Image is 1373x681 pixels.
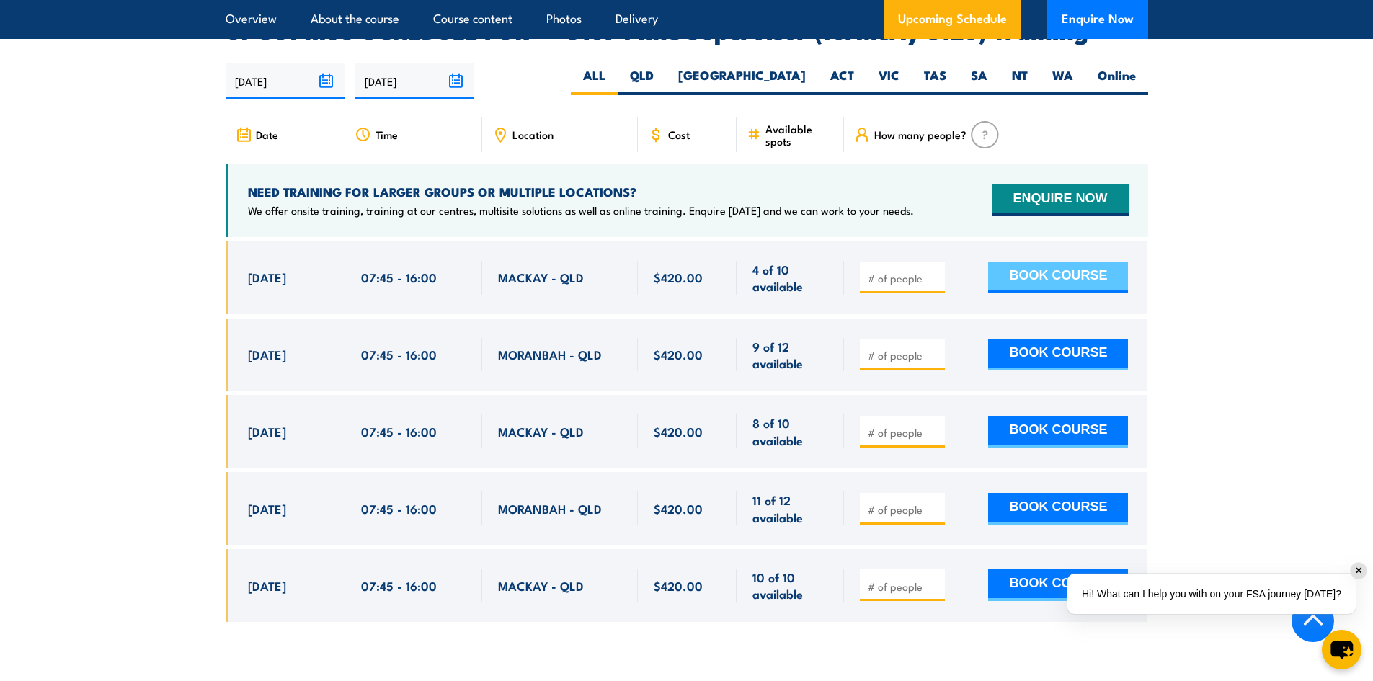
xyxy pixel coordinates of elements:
span: Cost [668,128,690,141]
span: [DATE] [248,346,286,362]
span: MACKAY - QLD [498,423,584,440]
span: [DATE] [248,500,286,517]
span: Time [376,128,398,141]
span: 8 of 10 available [752,414,828,448]
span: Location [512,128,554,141]
span: [DATE] [248,423,286,440]
span: 07:45 - 16:00 [361,346,437,362]
label: TAS [912,67,959,95]
label: VIC [866,67,912,95]
span: 4 of 10 available [752,261,828,295]
button: BOOK COURSE [988,416,1128,448]
button: BOOK COURSE [988,339,1128,370]
button: BOOK COURSE [988,262,1128,293]
span: 9 of 12 available [752,338,828,372]
button: ENQUIRE NOW [992,184,1128,216]
span: $420.00 [654,269,703,285]
button: BOOK COURSE [988,569,1128,601]
input: To date [355,63,474,99]
span: [DATE] [248,577,286,594]
span: MACKAY - QLD [498,577,584,594]
label: ACT [818,67,866,95]
label: QLD [618,67,666,95]
span: MORANBAH - QLD [498,500,602,517]
span: 11 of 12 available [752,491,828,525]
label: Online [1085,67,1148,95]
input: # of people [868,579,940,594]
label: WA [1040,67,1085,95]
span: 07:45 - 16:00 [361,577,437,594]
label: SA [959,67,1000,95]
span: $420.00 [654,500,703,517]
div: ✕ [1351,563,1367,579]
input: # of people [868,502,940,517]
input: # of people [868,348,940,362]
p: We offer onsite training, training at our centres, multisite solutions as well as online training... [248,203,914,218]
button: chat-button [1322,630,1361,669]
label: ALL [571,67,618,95]
span: 07:45 - 16:00 [361,269,437,285]
span: $420.00 [654,577,703,594]
span: Date [256,128,278,141]
input: From date [226,63,345,99]
span: MORANBAH - QLD [498,346,602,362]
label: NT [1000,67,1040,95]
label: [GEOGRAPHIC_DATA] [666,67,818,95]
span: Available spots [765,123,834,147]
span: [DATE] [248,269,286,285]
span: MACKAY - QLD [498,269,584,285]
input: # of people [868,271,940,285]
span: $420.00 [654,346,703,362]
span: 10 of 10 available [752,569,828,602]
span: How many people? [874,128,967,141]
h2: UPCOMING SCHEDULE FOR - "G189 Mine Supervisor (formerly S123) Training" [226,19,1148,40]
span: 07:45 - 16:00 [361,423,437,440]
button: BOOK COURSE [988,493,1128,525]
span: 07:45 - 16:00 [361,500,437,517]
h4: NEED TRAINING FOR LARGER GROUPS OR MULTIPLE LOCATIONS? [248,184,914,200]
div: Hi! What can I help you with on your FSA journey [DATE]? [1067,574,1356,614]
span: $420.00 [654,423,703,440]
input: # of people [868,425,940,440]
